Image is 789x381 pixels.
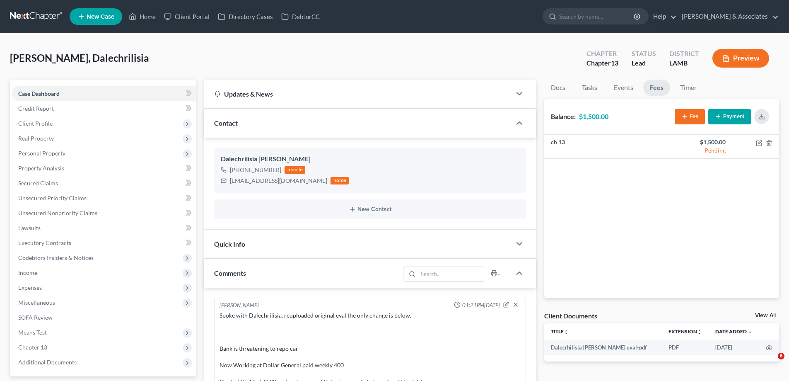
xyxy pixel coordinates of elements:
input: Search... [418,267,484,281]
span: Quick Info [214,240,245,248]
a: Tasks [575,80,604,96]
a: Client Portal [160,9,214,24]
div: District [669,49,699,58]
span: Expenses [18,284,42,291]
span: New Case [87,14,114,20]
i: unfold_more [564,330,569,335]
button: Payment [708,109,751,124]
span: Contact [214,119,238,127]
a: Fees [643,80,670,96]
input: Search by name... [559,9,635,24]
span: Personal Property [18,150,65,157]
div: [PHONE_NUMBER] [230,166,281,174]
td: Dalecrhilisia [PERSON_NAME] eval-pdf [544,340,662,355]
span: Property Analysis [18,165,64,172]
button: Preview [712,49,769,68]
span: Case Dashboard [18,90,60,97]
span: Executory Contracts [18,239,71,246]
div: Chapter [586,49,618,58]
div: LAMB [669,58,699,68]
div: home [331,177,349,184]
span: 13 [611,59,618,67]
div: Chapter [586,58,618,68]
span: Real Property [18,135,54,142]
a: Case Dashboard [12,86,196,101]
a: Executory Contracts [12,235,196,250]
span: Comments [214,269,246,277]
span: Codebtors Insiders & Notices [18,254,94,261]
span: Unsecured Nonpriority Claims [18,209,97,216]
button: Fee [675,109,705,124]
a: Titleunfold_more [551,328,569,335]
span: [PERSON_NAME], Dalechrilisia [10,52,149,64]
div: Dalechrilisia [PERSON_NAME] [221,154,519,164]
div: [EMAIL_ADDRESS][DOMAIN_NAME] [230,177,327,185]
div: Lead [632,58,656,68]
a: DebtorCC [277,9,324,24]
span: SOFA Review [18,314,53,321]
span: Additional Documents [18,359,77,366]
a: Secured Claims [12,176,196,191]
div: mobile [285,166,305,174]
span: Miscellaneous [18,299,55,306]
a: SOFA Review [12,310,196,325]
a: Property Analysis [12,161,196,176]
a: Date Added expand_more [715,328,753,335]
span: Income [18,269,37,276]
td: PDF [662,340,709,355]
span: Secured Claims [18,180,58,187]
span: Lawsuits [18,224,41,231]
a: Unsecured Priority Claims [12,191,196,206]
span: 6 [778,353,784,359]
td: [DATE] [709,340,759,355]
a: Unsecured Nonpriority Claims [12,206,196,221]
a: [PERSON_NAME] & Associates [678,9,779,24]
span: Means Test [18,329,47,336]
strong: $1,500.00 [579,112,608,120]
span: Unsecured Priority Claims [18,194,87,201]
span: Client Profile [18,120,53,127]
a: Help [649,9,677,24]
i: unfold_more [697,330,702,335]
a: Extensionunfold_more [668,328,702,335]
td: ch 13 [544,135,661,159]
a: Docs [544,80,572,96]
iframe: Intercom live chat [761,353,781,373]
a: View All [755,313,776,318]
a: Events [607,80,640,96]
div: Status [632,49,656,58]
div: $1,500.00 [668,138,726,146]
span: Credit Report [18,105,54,112]
a: Timer [673,80,703,96]
i: expand_more [748,330,753,335]
strong: Balance: [551,112,576,120]
a: Lawsuits [12,221,196,235]
div: Pending [668,146,726,155]
span: 01:21PM[DATE] [462,301,500,309]
span: Chapter 13 [18,344,47,351]
button: New Contact [221,206,519,213]
div: [PERSON_NAME] [220,301,259,310]
a: Credit Report [12,101,196,116]
div: Client Documents [544,311,597,320]
a: Directory Cases [214,9,277,24]
a: Home [125,9,160,24]
div: Updates & News [214,90,501,98]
